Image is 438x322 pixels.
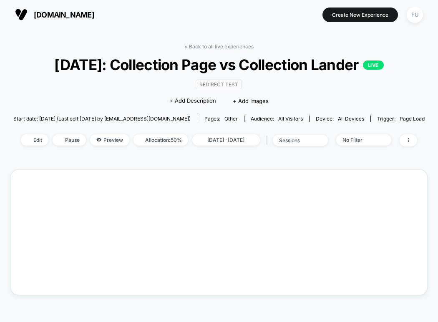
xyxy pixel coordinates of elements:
span: Allocation: 50% [133,134,188,146]
div: No Filter [342,137,376,143]
p: LIVE [363,60,384,70]
div: Trigger: [377,116,425,122]
button: Create New Experience [322,8,398,22]
button: [DOMAIN_NAME] [13,8,97,21]
span: Pause [53,134,86,146]
div: sessions [279,137,312,143]
span: All Visitors [278,116,303,122]
span: all devices [338,116,364,122]
span: Start date: [DATE] (Last edit [DATE] by [EMAIL_ADDRESS][DOMAIN_NAME]) [13,116,191,122]
span: Redirect Test [196,80,242,89]
span: | [264,134,273,146]
span: Preview [90,134,129,146]
span: other [224,116,238,122]
span: [DATE]: Collection Page vs Collection Lander [34,56,404,73]
img: Visually logo [15,8,28,21]
span: + Add Description [169,97,216,105]
button: FU [404,6,425,23]
a: < Back to all live experiences [184,43,254,50]
span: + Add Images [233,98,269,104]
div: Audience: [251,116,303,122]
span: Device: [309,116,370,122]
span: [DOMAIN_NAME] [34,10,94,19]
div: Pages: [204,116,238,122]
span: Edit [21,134,48,146]
div: FU [407,7,423,23]
span: [DATE] - [DATE] [192,134,260,146]
span: Page Load [400,116,425,122]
